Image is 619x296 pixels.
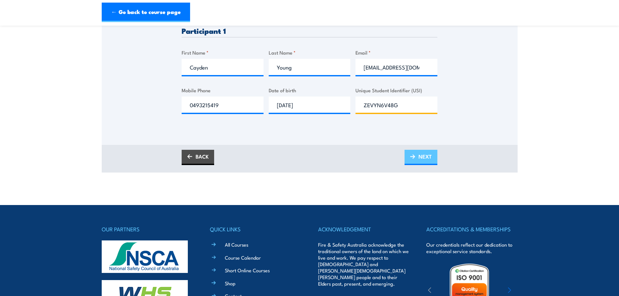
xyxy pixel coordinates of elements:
[182,49,264,56] label: First Name
[419,148,432,165] span: NEXT
[225,280,236,287] a: Shop
[426,241,517,254] p: Our credentials reflect our dedication to exceptional service standards.
[210,225,301,234] h4: QUICK LINKS
[426,225,517,234] h4: ACCREDITATIONS & MEMBERSHIPS
[225,254,261,261] a: Course Calendar
[269,86,351,94] label: Date of birth
[182,150,214,165] a: BACK
[318,241,409,287] p: Fire & Safety Australia acknowledge the traditional owners of the land on which we live and work....
[182,86,264,94] label: Mobile Phone
[102,3,190,22] a: ← Go back to course page
[355,86,437,94] label: Unique Student Identifier (USI)
[182,27,437,34] h3: Participant 1
[102,240,188,273] img: nsca-logo-footer
[102,225,193,234] h4: OUR PARTNERS
[225,267,270,274] a: Short Online Courses
[225,241,248,248] a: All Courses
[405,150,437,165] a: NEXT
[269,49,351,56] label: Last Name
[355,49,437,56] label: Email
[318,225,409,234] h4: ACKNOWLEDGEMENT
